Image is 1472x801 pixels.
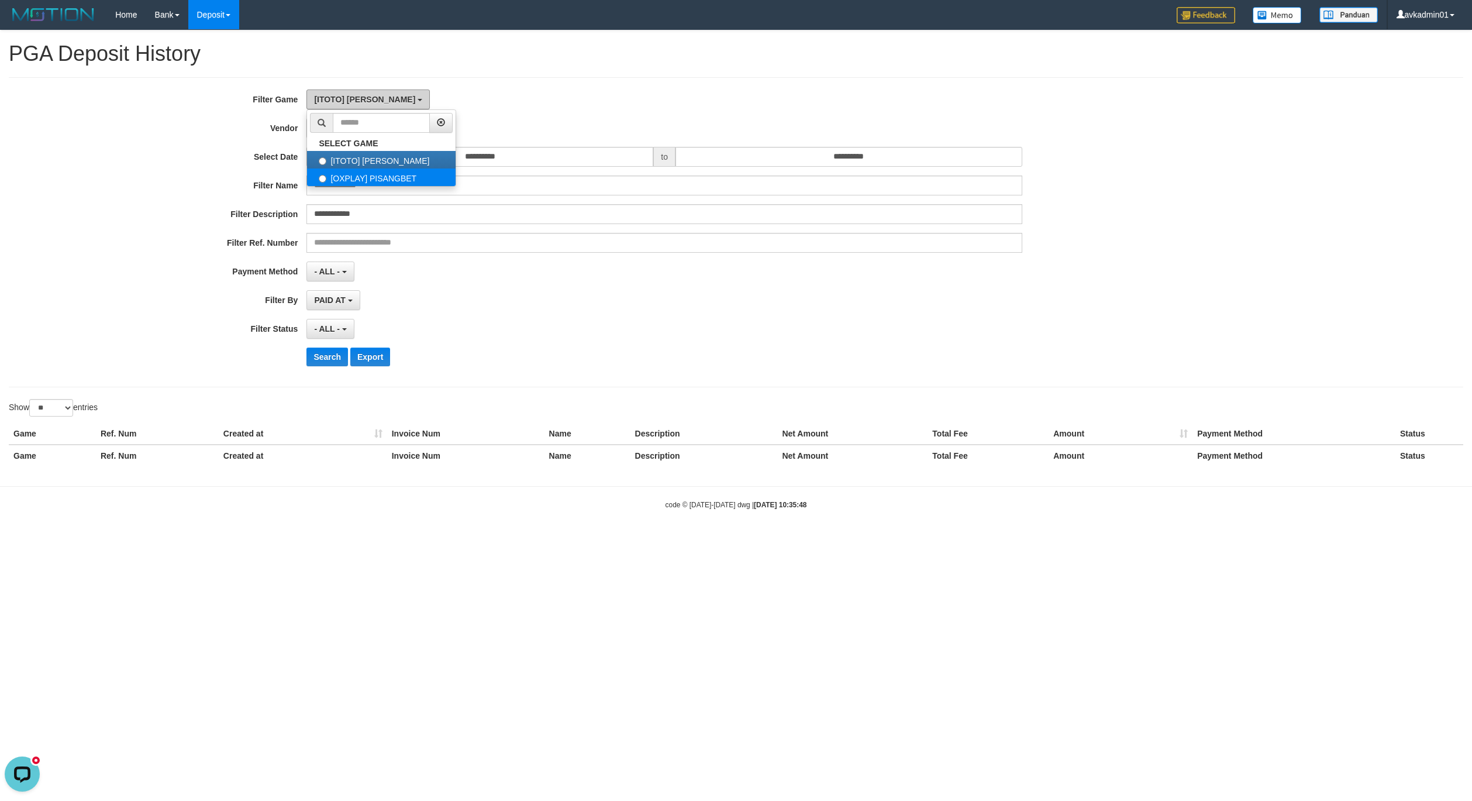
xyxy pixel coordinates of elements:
button: PAID AT [306,290,360,310]
button: Export [350,348,390,366]
th: Net Amount [777,423,928,445]
th: Payment Method [1192,445,1395,466]
th: Status [1395,445,1463,466]
div: new message indicator [30,3,42,14]
input: [ITOTO] [PERSON_NAME] [319,157,326,165]
button: Open LiveChat chat widget [5,5,40,40]
button: Search [306,348,348,366]
th: Total Fee [928,423,1049,445]
button: - ALL - [306,262,354,281]
label: [ITOTO] [PERSON_NAME] [307,151,456,169]
th: Net Amount [777,445,928,466]
input: [OXPLAY] PISANGBET [319,175,326,183]
img: Button%20Memo.svg [1253,7,1302,23]
th: Total Fee [928,445,1049,466]
th: Name [544,423,630,445]
span: to [653,147,675,167]
span: PAID AT [314,295,345,305]
b: SELECT GAME [319,139,378,148]
th: Ref. Num [96,445,219,466]
span: [ITOTO] [PERSON_NAME] [314,95,415,104]
th: Game [9,423,96,445]
img: MOTION_logo.png [9,6,98,23]
span: - ALL - [314,267,340,276]
button: [ITOTO] [PERSON_NAME] [306,90,430,109]
th: Payment Method [1192,423,1395,445]
label: Show entries [9,399,98,417]
th: Amount [1049,423,1192,445]
th: Created at [219,423,387,445]
strong: [DATE] 10:35:48 [754,501,806,509]
th: Description [630,423,778,445]
th: Invoice Num [387,423,544,445]
label: [OXPLAY] PISANGBET [307,169,456,186]
th: Status [1395,423,1463,445]
a: SELECT GAME [307,136,456,151]
img: Feedback.jpg [1177,7,1235,23]
h1: PGA Deposit History [9,42,1463,66]
th: Ref. Num [96,423,219,445]
th: Game [9,445,96,466]
th: Created at [219,445,387,466]
img: panduan.png [1319,7,1378,23]
th: Amount [1049,445,1192,466]
button: - ALL - [306,319,354,339]
small: code © [DATE]-[DATE] dwg | [666,501,807,509]
th: Name [544,445,630,466]
select: Showentries [29,399,73,417]
span: - ALL - [314,324,340,334]
th: Invoice Num [387,445,544,466]
th: Description [630,445,778,466]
